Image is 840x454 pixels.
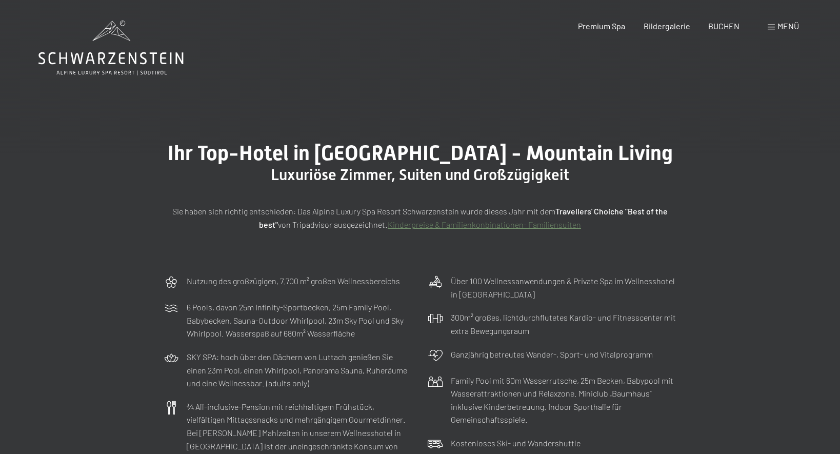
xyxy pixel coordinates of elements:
a: Kinderpreise & Familienkonbinationen- Familiensuiten [388,220,581,229]
p: Sie haben sich richtig entschieden: Das Alpine Luxury Spa Resort Schwarzenstein wurde dieses Jahr... [164,205,676,231]
p: 300m² großes, lichtdurchflutetes Kardio- und Fitnesscenter mit extra Bewegungsraum [451,311,676,337]
p: Ganzjährig betreutes Wander-, Sport- und Vitalprogramm [451,348,653,361]
p: 6 Pools, davon 25m Infinity-Sportbecken, 25m Family Pool, Babybecken, Sauna-Outdoor Whirlpool, 23... [187,301,412,340]
p: Nutzung des großzügigen, 7.700 m² großen Wellnessbereichs [187,274,400,288]
a: Bildergalerie [644,21,690,31]
a: BUCHEN [708,21,739,31]
span: Ihr Top-Hotel in [GEOGRAPHIC_DATA] - Mountain Living [168,141,673,165]
span: Menü [777,21,799,31]
strong: Travellers' Choiche "Best of the best" [259,206,668,229]
a: Premium Spa [578,21,625,31]
p: Über 100 Wellnessanwendungen & Private Spa im Wellnesshotel in [GEOGRAPHIC_DATA] [451,274,676,301]
p: SKY SPA: hoch über den Dächern von Luttach genießen Sie einen 23m Pool, einen Whirlpool, Panorama... [187,350,412,390]
span: Luxuriöse Zimmer, Suiten und Großzügigkeit [271,166,569,184]
p: Family Pool mit 60m Wasserrutsche, 25m Becken, Babypool mit Wasserattraktionen und Relaxzone. Min... [451,374,676,426]
p: Kostenloses Ski- und Wandershuttle [451,437,581,450]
